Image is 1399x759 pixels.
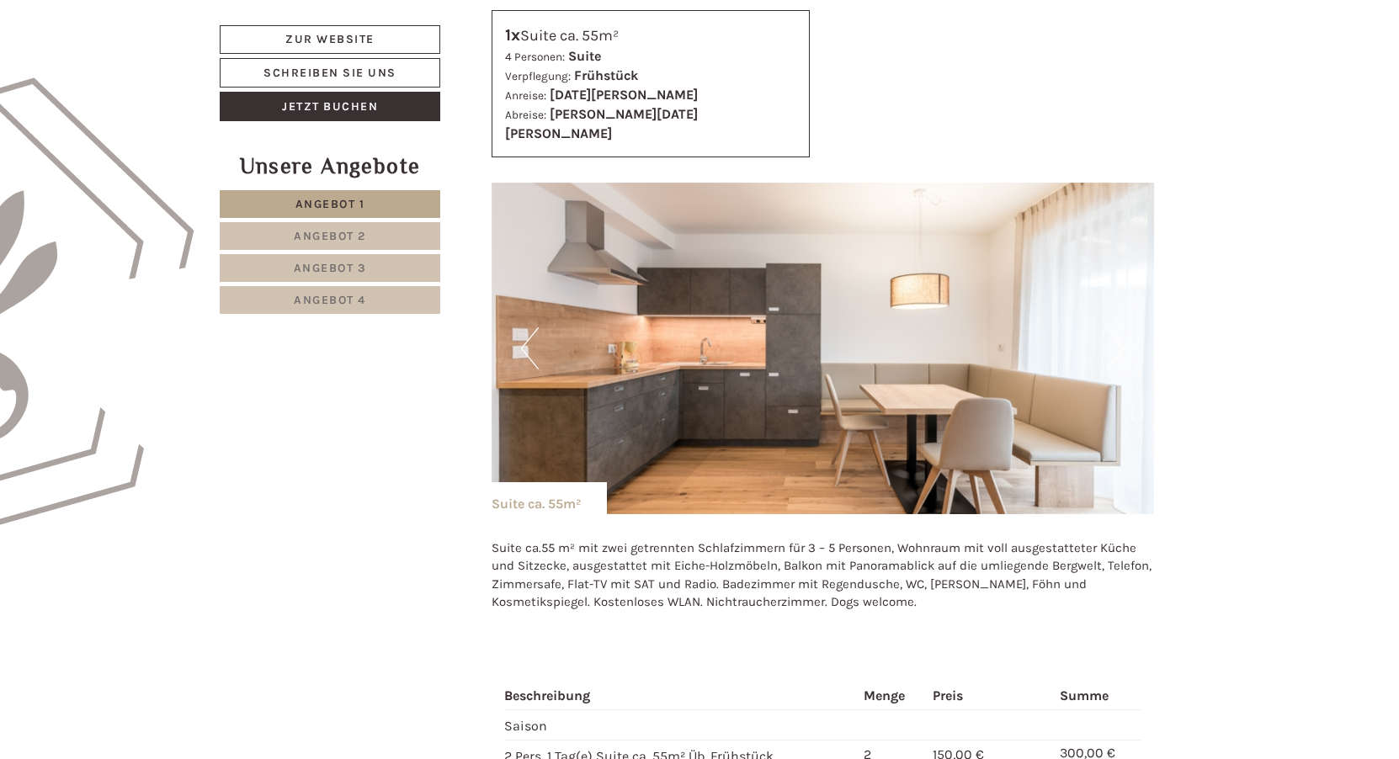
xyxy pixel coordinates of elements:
b: Suite [568,48,601,64]
b: [PERSON_NAME][DATE][PERSON_NAME] [505,106,698,141]
th: Menge [857,683,926,709]
div: Unsere Angebote [220,151,440,182]
p: Suite ca.55 m² mit zwei getrennten Schlafzimmern für 3 – 5 Personen, Wohnraum mit voll ausgestatt... [492,539,1155,612]
button: Next [1107,327,1125,369]
div: Suite ca. 55m² [492,482,607,514]
a: Schreiben Sie uns [220,58,440,88]
div: Hotel B&B Feldmessner [25,49,274,62]
b: 1x [505,25,520,45]
b: Frühstück [574,67,638,83]
small: Verpflegung: [505,70,571,82]
span: Angebot 4 [294,293,366,307]
div: Suite ca. 55m² [505,24,797,48]
a: Jetzt buchen [220,92,440,121]
div: Guten Tag, wie können wir Ihnen helfen? [13,45,282,97]
button: Senden [556,443,662,473]
span: Angebot 2 [294,229,366,243]
td: Saison [504,710,857,740]
button: Previous [521,327,539,369]
small: 4 Personen: [505,50,565,63]
small: Abreise: [505,109,546,121]
th: Beschreibung [504,683,857,709]
th: Summe [1053,683,1141,709]
span: Angebot 1 [295,197,365,211]
div: [DATE] [301,13,360,41]
span: Angebot 3 [294,261,367,275]
img: image [492,183,1155,514]
small: 13:11 [25,82,274,93]
b: [DATE][PERSON_NAME] [550,87,698,103]
small: Anreise: [505,89,546,102]
th: Preis [926,683,1054,709]
a: Zur Website [220,25,440,54]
